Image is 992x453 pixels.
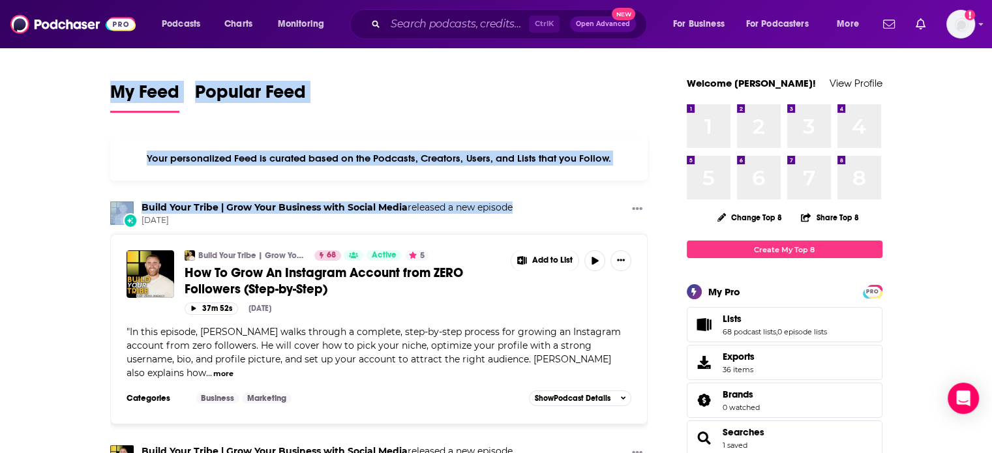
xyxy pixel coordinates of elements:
[710,209,790,226] button: Change Top 8
[123,213,138,227] div: New Episode
[278,15,324,33] span: Monitoring
[691,315,717,334] a: Lists
[532,256,573,265] span: Add to List
[946,10,975,38] span: Logged in as NickG
[362,9,659,39] div: Search podcasts, credits, & more...
[110,201,134,225] img: Build Your Tribe | Grow Your Business with Social Media
[723,351,755,362] span: Exports
[687,383,882,418] span: Brands
[142,201,513,214] h3: released a new episode
[511,250,579,271] button: Show More Button
[327,249,336,262] span: 68
[830,77,882,89] a: View Profile
[127,393,185,403] h3: Categories
[367,250,402,261] a: Active
[627,201,648,218] button: Show More Button
[385,14,529,35] input: Search podcasts, credits, & more...
[405,250,428,261] button: 5
[612,8,635,20] span: New
[777,327,827,336] a: 0 episode lists
[269,14,341,35] button: open menu
[800,205,859,230] button: Share Top 8
[185,250,195,261] img: Build Your Tribe | Grow Your Business with Social Media
[185,265,463,297] span: How To Grow An Instagram Account from ZERO Followers (Step-by-Step)
[723,313,742,325] span: Lists
[673,15,725,33] span: For Business
[162,15,200,33] span: Podcasts
[865,287,880,297] span: PRO
[687,77,816,89] a: Welcome [PERSON_NAME]!
[723,403,760,412] a: 0 watched
[110,81,179,113] a: My Feed
[110,81,179,111] span: My Feed
[691,429,717,447] a: Searches
[248,304,271,313] div: [DATE]
[195,81,306,113] a: Popular Feed
[723,313,827,325] a: Lists
[687,241,882,258] a: Create My Top 8
[738,14,828,35] button: open menu
[828,14,875,35] button: open menu
[185,265,502,297] a: How To Grow An Instagram Account from ZERO Followers (Step-by-Step)
[529,390,632,406] button: ShowPodcast Details
[110,136,648,181] div: Your personalized Feed is curated based on the Podcasts, Creators, Users, and Lists that you Follow.
[10,12,136,37] img: Podchaser - Follow, Share and Rate Podcasts
[206,367,212,379] span: ...
[708,285,740,298] div: My Pro
[946,10,975,38] button: Show profile menu
[213,368,233,379] button: more
[723,426,764,438] a: Searches
[965,10,975,20] svg: Add a profile image
[687,345,882,380] a: Exports
[216,14,260,35] a: Charts
[127,326,621,379] span: In this episode, [PERSON_NAME] walks through a complete, step-by-step process for growing an Inst...
[691,391,717,409] a: Brands
[196,393,239,403] a: Business
[142,201,408,213] a: Build Your Tribe | Grow Your Business with Social Media
[372,249,397,262] span: Active
[185,302,238,315] button: 37m 52s
[865,286,880,296] a: PRO
[948,383,979,414] div: Open Intercom Messenger
[529,16,560,33] span: Ctrl K
[314,250,341,261] a: 68
[195,81,306,111] span: Popular Feed
[153,14,217,35] button: open menu
[127,250,174,298] img: How To Grow An Instagram Account from ZERO Followers (Step-by-Step)
[687,307,882,342] span: Lists
[691,353,717,372] span: Exports
[142,215,513,226] span: [DATE]
[127,326,621,379] span: "
[723,365,755,374] span: 36 items
[610,250,631,271] button: Show More Button
[837,15,859,33] span: More
[723,327,776,336] a: 68 podcast lists
[224,15,252,33] span: Charts
[723,388,753,400] span: Brands
[242,393,292,403] a: Marketing
[576,21,630,27] span: Open Advanced
[946,10,975,38] img: User Profile
[570,16,636,32] button: Open AdvancedNew
[535,394,610,403] span: Show Podcast Details
[723,441,747,450] a: 1 saved
[664,14,741,35] button: open menu
[776,327,777,336] span: ,
[198,250,306,261] a: Build Your Tribe | Grow Your Business with Social Media
[746,15,809,33] span: For Podcasters
[878,13,900,35] a: Show notifications dropdown
[723,388,760,400] a: Brands
[910,13,931,35] a: Show notifications dropdown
